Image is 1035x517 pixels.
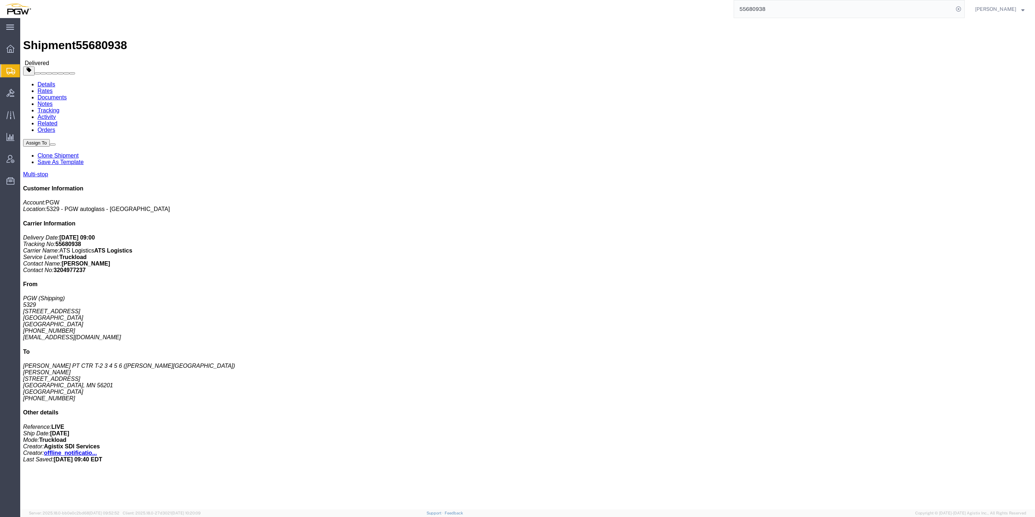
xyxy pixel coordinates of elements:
button: [PERSON_NAME] [975,5,1025,13]
span: [DATE] 10:20:09 [171,511,201,515]
span: Server: 2025.18.0-bb0e0c2bd68 [29,511,119,515]
iframe: FS Legacy Container [20,18,1035,509]
img: logo [5,4,31,14]
span: [DATE] 09:52:52 [89,511,119,515]
span: Ksenia Gushchina-Kerecz [975,5,1016,13]
a: Support [427,511,445,515]
a: Feedback [445,511,463,515]
span: Client: 2025.18.0-27d3021 [123,511,201,515]
input: Search for shipment number, reference number [734,0,953,18]
span: Copyright © [DATE]-[DATE] Agistix Inc., All Rights Reserved [915,510,1026,516]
